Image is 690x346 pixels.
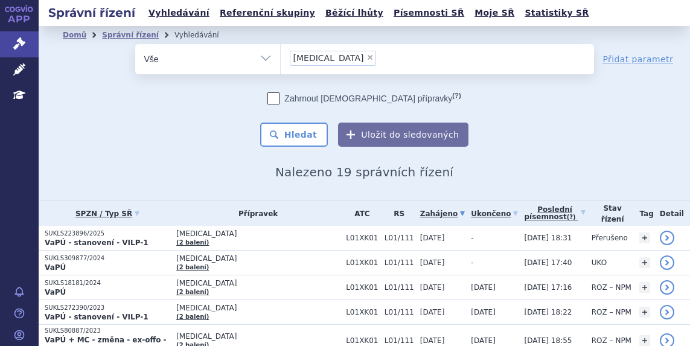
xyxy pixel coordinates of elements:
[660,305,674,319] a: detail
[592,258,607,267] span: UKO
[567,214,576,221] abbr: (?)
[639,307,650,318] a: +
[639,282,650,293] a: +
[524,336,572,345] span: [DATE] 18:55
[524,283,572,292] span: [DATE] 17:16
[471,5,518,21] a: Moje SŘ
[586,201,634,226] th: Stav řízení
[420,283,445,292] span: [DATE]
[524,258,572,267] span: [DATE] 17:40
[471,283,496,292] span: [DATE]
[45,263,66,272] strong: VaPÚ
[592,336,631,345] span: ROZ – NPM
[471,308,496,316] span: [DATE]
[45,327,170,335] p: SUKLS80887/2023
[390,5,468,21] a: Písemnosti SŘ
[420,234,445,242] span: [DATE]
[346,258,379,267] span: L01XK01
[639,335,650,346] a: +
[45,229,170,238] p: SUKLS223896/2025
[260,123,328,147] button: Hledat
[102,31,159,39] a: Správní řízení
[660,231,674,245] a: detail
[174,26,235,44] li: Vyhledávání
[385,336,414,345] span: L01/111
[176,239,209,246] a: (2 balení)
[524,201,585,226] a: Poslednípísemnost(?)
[592,234,628,242] span: Přerušeno
[340,201,379,226] th: ATC
[45,304,170,312] p: SUKLS272390/2023
[654,201,690,226] th: Detail
[385,308,414,316] span: L01/111
[639,232,650,243] a: +
[524,234,572,242] span: [DATE] 18:31
[176,254,340,263] span: [MEDICAL_DATA]
[176,313,209,320] a: (2 balení)
[380,50,386,65] input: [MEDICAL_DATA]
[379,201,414,226] th: RS
[633,201,653,226] th: Tag
[452,92,461,100] abbr: (?)
[592,283,631,292] span: ROZ – NPM
[660,280,674,295] a: detail
[346,308,379,316] span: L01XK01
[338,123,468,147] button: Uložit do sledovaných
[176,279,340,287] span: [MEDICAL_DATA]
[420,336,445,345] span: [DATE]
[346,283,379,292] span: L01XK01
[420,258,445,267] span: [DATE]
[385,234,414,242] span: L01/111
[45,239,149,247] strong: VaPÚ - stanovení - VILP-1
[385,283,414,292] span: L01/111
[170,201,340,226] th: Přípravek
[420,205,465,222] a: Zahájeno
[660,255,674,270] a: detail
[275,165,453,179] span: Nalezeno 19 správních řízení
[471,258,473,267] span: -
[603,53,674,65] a: Přidat parametr
[176,332,340,341] span: [MEDICAL_DATA]
[145,5,213,21] a: Vyhledávání
[592,308,631,316] span: ROZ – NPM
[45,288,66,296] strong: VaPÚ
[346,234,379,242] span: L01XK01
[639,257,650,268] a: +
[45,279,170,287] p: SUKLS18181/2024
[176,304,340,312] span: [MEDICAL_DATA]
[366,54,374,61] span: ×
[420,308,445,316] span: [DATE]
[346,336,379,345] span: L01XK01
[216,5,319,21] a: Referenční skupiny
[45,254,170,263] p: SUKLS309877/2024
[63,31,86,39] a: Domů
[293,54,364,62] span: [MEDICAL_DATA]
[176,229,340,238] span: [MEDICAL_DATA]
[471,234,473,242] span: -
[322,5,387,21] a: Běžící lhůty
[471,205,518,222] a: Ukončeno
[471,336,496,345] span: [DATE]
[524,308,572,316] span: [DATE] 18:22
[267,92,461,104] label: Zahrnout [DEMOGRAPHIC_DATA] přípravky
[45,205,170,222] a: SPZN / Typ SŘ
[521,5,592,21] a: Statistiky SŘ
[39,4,145,21] h2: Správní řízení
[385,258,414,267] span: L01/111
[45,313,149,321] strong: VaPÚ - stanovení - VILP-1
[176,264,209,271] a: (2 balení)
[176,289,209,295] a: (2 balení)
